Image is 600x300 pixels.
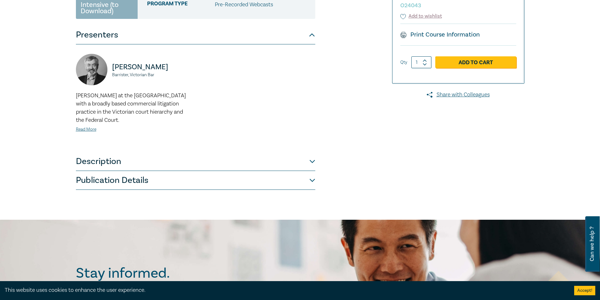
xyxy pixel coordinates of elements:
div: This website uses cookies to enhance the user experience. [5,286,565,294]
span: Can we help ? [589,220,595,268]
button: Description [76,152,315,171]
p: [PERSON_NAME] [112,62,192,72]
button: Presenters [76,25,315,44]
small: Intensive (to Download) [81,2,133,14]
span: [PERSON_NAME] at the [GEOGRAPHIC_DATA] with a broadly based commercial litigation practice in the... [76,92,186,124]
input: 1 [411,56,431,68]
button: Add to wishlist [400,13,442,20]
small: O24043 [400,2,421,9]
a: Read More [76,127,96,132]
h2: Stay informed. [76,265,225,281]
button: Publication Details [76,171,315,190]
button: Accept cookies [574,286,595,295]
label: Qty [400,59,407,66]
a: Add to Cart [435,56,516,68]
span: Program type [147,1,215,9]
p: Pre-Recorded Webcasts [215,1,273,9]
small: Barrister, Victorian Bar [112,73,192,77]
img: https://s3.ap-southeast-2.amazonaws.com/lc-presenter-images/David%20Bailey.jpg [76,54,107,85]
a: Share with Colleagues [392,91,524,99]
a: Print Course Information [400,31,480,39]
